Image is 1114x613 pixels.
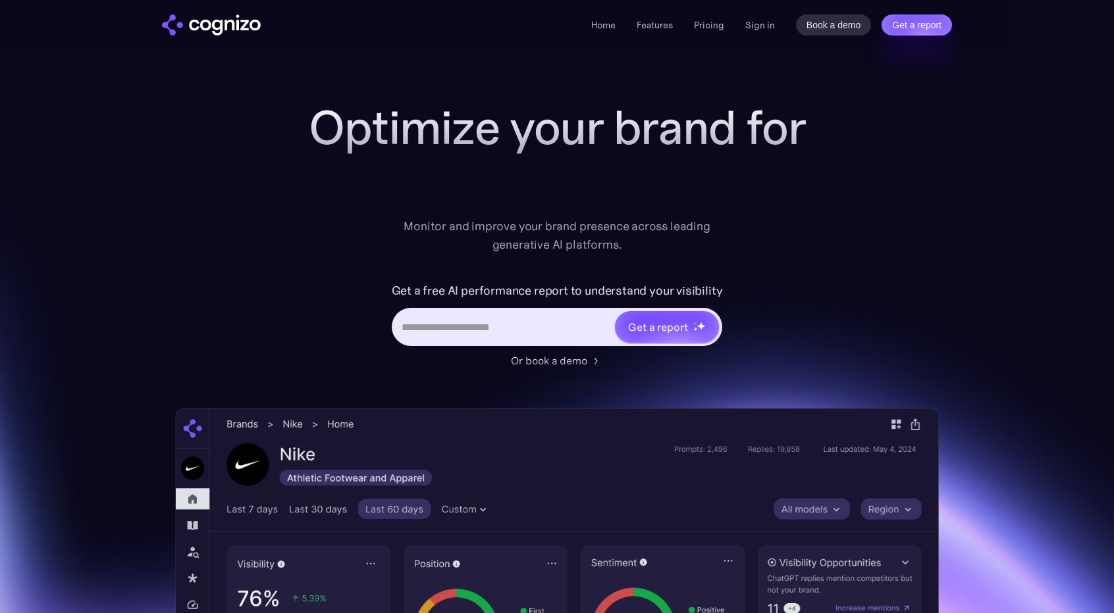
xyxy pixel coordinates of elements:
[392,280,723,301] label: Get a free AI performance report to understand your visibility
[591,19,616,31] a: Home
[294,101,820,154] h1: Optimize your brand for
[614,310,720,344] a: Get a reportstarstarstar
[694,19,724,31] a: Pricing
[796,14,872,36] a: Book a demo
[697,322,705,330] img: star
[395,217,719,254] div: Monitor and improve your brand presence across leading generative AI platforms.
[511,353,587,368] div: Or book a demo
[882,14,952,36] a: Get a report
[745,17,775,33] a: Sign in
[628,319,687,335] div: Get a report
[162,14,261,36] img: cognizo logo
[693,322,695,324] img: star
[511,353,603,368] a: Or book a demo
[637,19,673,31] a: Features
[693,327,698,331] img: star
